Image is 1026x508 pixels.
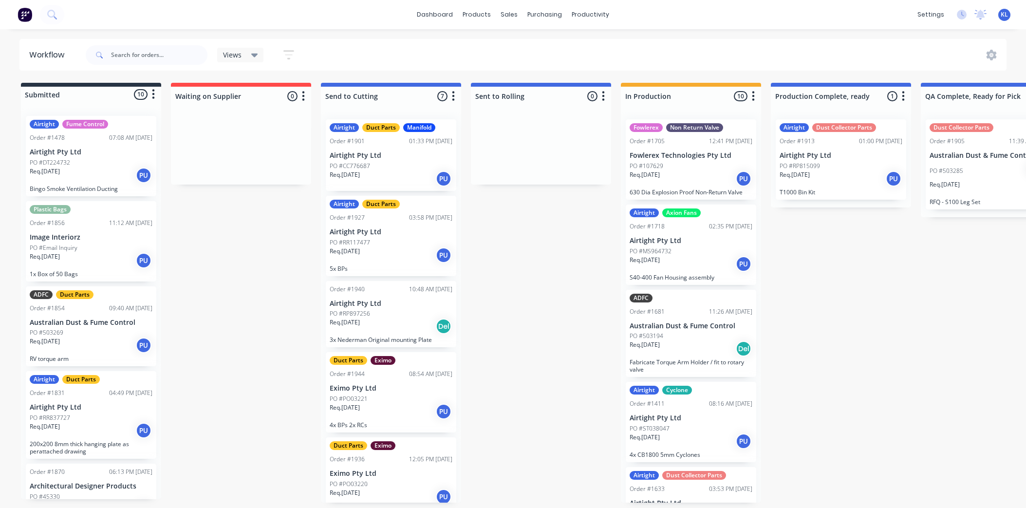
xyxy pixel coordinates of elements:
p: Req. [DATE] [30,252,60,261]
div: 03:53 PM [DATE] [709,485,752,493]
div: Airtight [30,375,59,384]
p: PO #ST038047 [630,424,670,433]
div: Axion Fans [662,208,701,217]
div: AirtightFume ControlOrder #147807:08 AM [DATE]Airtight Pty LtdPO #DT224732Req.[DATE]PUBingo Smoke... [26,116,156,196]
p: PO #RP897256 [330,309,370,318]
p: Req. [DATE] [30,337,60,346]
div: ADFC [630,294,653,302]
p: Req. [DATE] [330,403,360,412]
div: sales [496,7,522,22]
p: Req. [DATE] [330,318,360,327]
div: Order #1905 [930,137,965,146]
div: PU [436,489,451,505]
div: PU [736,433,751,449]
div: Duct Parts [362,123,400,132]
p: PO #MS964732 [630,247,672,256]
div: Order #1870 [30,468,65,476]
div: Duct Parts [330,441,367,450]
p: Req. [DATE] [930,180,960,189]
div: Manifold [403,123,435,132]
div: purchasing [522,7,567,22]
p: Airtight Pty Ltd [630,237,752,245]
div: Duct Parts [62,375,100,384]
p: RV torque arm [30,355,152,362]
div: Order #1681 [630,307,665,316]
p: 4x CB1800 5mm Cyclones [630,451,752,458]
div: Del [736,341,751,357]
p: 1x Box of 50 Bags [30,270,152,278]
p: Airtight Pty Ltd [30,403,152,412]
p: T1000 Bin Kit [780,188,902,196]
p: Image Interiorz [30,233,152,242]
p: Airtight Pty Ltd [630,414,752,422]
div: PU [136,168,151,183]
div: PU [736,256,751,272]
div: 10:48 AM [DATE] [409,285,452,294]
p: Airtight Pty Ltd [330,228,452,236]
div: 11:12 AM [DATE] [109,219,152,227]
p: 200x200 8mm thick hanging plate as perattached drawing [30,440,152,455]
div: Airtight [30,120,59,129]
div: ADFCDuct PartsOrder #185409:40 AM [DATE]Australian Dust & Fume ControlPO #503269Req.[DATE]PURV to... [26,286,156,367]
div: Eximo [371,441,395,450]
p: PO #107629 [630,162,663,170]
p: 630 Dia Explosion Proof Non-Return Valve [630,188,752,196]
div: Del [436,319,451,334]
div: Order #1940 [330,285,365,294]
p: Req. [DATE] [630,433,660,442]
div: PU [436,171,451,187]
div: settings [913,7,949,22]
span: KL [1001,10,1008,19]
div: Order #1913 [780,137,815,146]
div: ADFCOrder #168111:26 AM [DATE]Australian Dust & Fume ControlPO #503194Req.[DATE]DelFabricate Torq... [626,290,756,377]
p: Airtight Pty Ltd [330,151,452,160]
div: Cyclone [662,386,692,395]
div: Duct PartsEximoOrder #194408:54 AM [DATE]Eximo Pty LtdPO #PO03221Req.[DATE]PU4x BPs 2x RCs [326,352,456,433]
div: Order #1901 [330,137,365,146]
div: 01:00 PM [DATE] [859,137,902,146]
p: PO #45330 [30,492,60,501]
div: Airtight [780,123,809,132]
div: Airtight [630,386,659,395]
div: PU [436,404,451,419]
p: Req. [DATE] [330,170,360,179]
p: Req. [DATE] [330,489,360,497]
div: Plastic Bags [30,205,71,214]
div: Non Return Valve [666,123,723,132]
div: FowlerexNon Return ValveOrder #170512:41 PM [DATE]Fowlerex Technologies Pty LtdPO #107629Req.[DAT... [626,119,756,200]
p: Australian Dust & Fume Control [30,319,152,327]
div: 11:26 AM [DATE] [709,307,752,316]
p: Architectural Designer Products [30,482,152,490]
div: 06:13 PM [DATE] [109,468,152,476]
div: AirtightAxion FansOrder #171802:35 PM [DATE]Airtight Pty LtdPO #MS964732Req.[DATE]PUS40-400 Fan H... [626,205,756,285]
p: Req. [DATE] [30,422,60,431]
div: Airtight [330,200,359,208]
p: Airtight Pty Ltd [630,499,752,508]
div: Workflow [29,49,69,61]
div: Order #1927 [330,213,365,222]
div: 04:49 PM [DATE] [109,389,152,397]
div: AirtightDust Collector PartsOrder #191301:00 PM [DATE]Airtight Pty LtdPO #RP815099Req.[DATE]PUT10... [776,119,906,200]
div: 03:58 PM [DATE] [409,213,452,222]
a: dashboard [412,7,458,22]
div: AirtightDuct PartsOrder #183104:49 PM [DATE]Airtight Pty LtdPO #RR837727Req.[DATE]PU200x200 8mm t... [26,371,156,459]
p: PO #503194 [630,332,663,340]
p: Req. [DATE] [780,170,810,179]
p: PO #RP815099 [780,162,820,170]
div: Duct Parts [362,200,400,208]
p: PO #503285 [930,167,963,175]
div: 01:33 PM [DATE] [409,137,452,146]
div: 09:40 AM [DATE] [109,304,152,313]
p: S40-400 Fan Housing assembly [630,274,752,281]
div: Order #1936 [330,455,365,464]
p: PO #PO03220 [330,480,368,489]
div: PU [136,423,151,438]
div: PU [886,171,901,187]
div: Order #1478 [30,133,65,142]
div: Dust Collector Parts [930,123,993,132]
img: Factory [18,7,32,22]
div: PU [136,253,151,268]
div: Order #1854 [30,304,65,313]
div: Plastic BagsOrder #185611:12 AM [DATE]Image InteriorzPO #Email InquiryReq.[DATE]PU1x Box of 50 Bags [26,201,156,282]
div: Order #1944 [330,370,365,378]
